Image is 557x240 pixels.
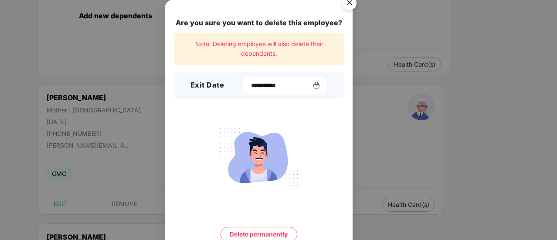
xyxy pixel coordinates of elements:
[174,33,344,65] div: Note: Deleting employee will also delete their dependents.
[313,82,320,89] img: svg+xml;base64,PHN2ZyBpZD0iQ2FsZW5kYXItMzJ4MzIiIHhtbG5zPSJodHRwOi8vd3d3LnczLm9yZy8yMDAwL3N2ZyIgd2...
[190,80,224,91] h3: Exit Date
[210,123,308,191] img: svg+xml;base64,PHN2ZyB4bWxucz0iaHR0cDovL3d3dy53My5vcmcvMjAwMC9zdmciIHdpZHRoPSIyMjQiIGhlaWdodD0iMT...
[174,17,344,28] div: Are you sure you want to delete this employee?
